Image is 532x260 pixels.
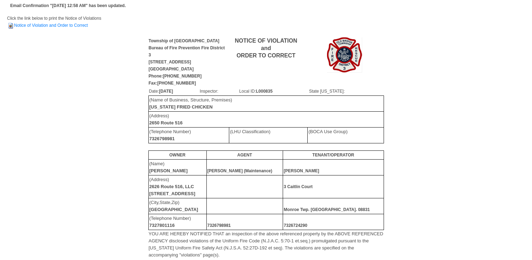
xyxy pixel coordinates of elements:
[149,168,188,173] b: [PERSON_NAME]
[149,120,183,125] b: 2650 Route 516
[149,184,196,196] b: 2626 Route 516, LLC [STREET_ADDRESS]
[7,22,14,29] img: HTML Document
[284,223,307,228] b: 7326724290
[230,129,270,134] font: (LHU Classification)
[149,113,183,125] font: (Address)
[312,153,354,157] b: TENANT/OPERATOR
[149,136,175,141] b: 7326798981
[149,200,198,212] font: (City,State,Zip)
[7,16,101,28] span: Click the link below to print the Notice of Violations
[284,207,370,212] b: Monroe Twp. [GEOGRAPHIC_DATA]. 08831
[309,87,384,95] td: State [US_STATE]:
[308,129,347,134] font: (BOCA Use Group)
[169,153,186,157] b: OWNER
[149,87,200,95] td: Date:
[149,177,196,196] font: (Address)
[149,97,232,110] font: (Name of Business, Structure, Premises)
[149,207,198,212] b: [GEOGRAPHIC_DATA]
[159,89,173,94] b: [DATE]
[149,223,175,228] b: 7327801116
[237,153,252,157] b: AGENT
[207,223,231,228] b: 7326798981
[239,87,309,95] td: Local ID:
[149,216,191,228] font: (Telephone Number)
[235,38,297,58] b: NOTICE OF VIOLATION and ORDER TO CORRECT
[284,184,313,189] b: 3 Caitlin Court
[327,37,362,73] img: Image
[149,129,191,141] font: (Telephone Number)
[149,161,188,173] font: (Name)
[149,231,383,258] font: YOU ARE HEREBY NOTIFIED THAT an inspection of the above referenced property by the ABOVE REFERENC...
[149,38,225,86] b: Township of [GEOGRAPHIC_DATA] Bureau of Fire Prevention Fire District 3 [STREET_ADDRESS] [GEOGRAP...
[256,89,273,94] b: L000835
[149,104,213,110] b: [US_STATE] FRIED CHICKEN
[284,168,319,173] b: [PERSON_NAME]
[9,1,127,10] td: Email Confirmation "[DATE] 12:58 AM" has been updated.
[7,23,88,28] a: Notice of Violation and Order to Correct
[207,168,273,173] b: [PERSON_NAME] (Maintenance)
[199,87,239,95] td: Inspector:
